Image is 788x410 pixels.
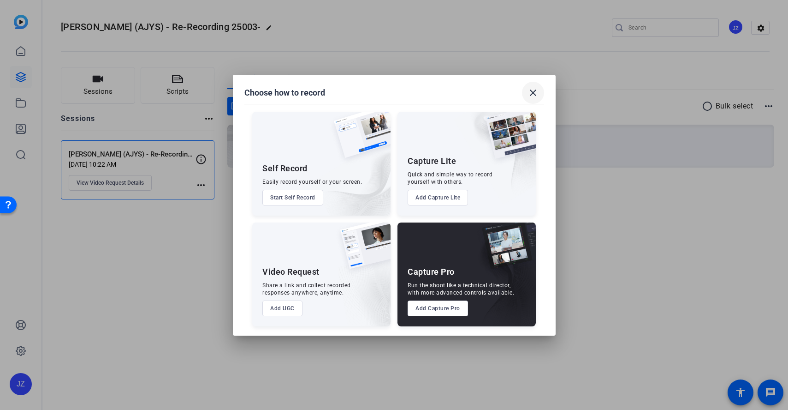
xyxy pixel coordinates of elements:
img: ugc-content.png [333,223,391,278]
div: Run the shoot like a technical director, with more advanced controls available. [408,282,514,296]
button: Add Capture Lite [408,190,468,205]
div: Video Request [262,266,320,277]
div: Easily record yourself or your screen. [262,178,362,186]
div: Capture Pro [408,266,455,277]
div: Capture Lite [408,156,456,167]
mat-icon: close [527,87,539,98]
img: capture-pro.png [475,223,536,279]
div: Share a link and collect recorded responses anywhere, anytime. [262,282,351,296]
img: embarkstudio-capture-lite.png [453,112,536,204]
img: embarkstudio-self-record.png [310,132,391,216]
img: self-record.png [327,112,391,167]
img: embarkstudio-capture-pro.png [468,234,536,326]
button: Add Capture Pro [408,301,468,316]
button: Start Self Record [262,190,323,205]
div: Self Record [262,163,308,174]
img: embarkstudio-ugc-content.png [337,251,391,326]
img: capture-lite.png [479,112,536,168]
button: Add UGC [262,301,302,316]
h1: Choose how to record [244,87,325,98]
div: Quick and simple way to record yourself with others. [408,171,492,186]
